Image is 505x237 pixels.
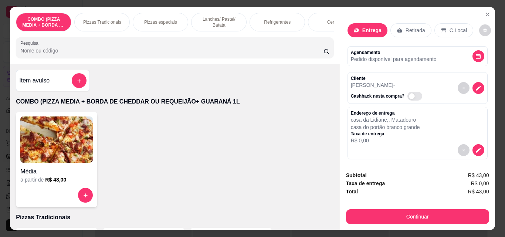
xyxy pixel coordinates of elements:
button: decrease-product-quantity [458,144,470,156]
span: R$ 0,00 [471,179,489,187]
p: Taxa de entrega [351,131,420,137]
p: Pizzas Tradicionais [83,19,121,25]
p: COMBO (PIZZA MEDIA + BORDA DE CHEDDAR OU REQUEIJÃO+ GUARANÁ 1L [22,16,65,28]
p: casa do portão branco grande [351,123,420,131]
p: COMBO (PIZZA MEDIA + BORDA DE CHEDDAR OU REQUEIJÃO+ GUARANÁ 1L [16,97,333,106]
p: Cliente [351,75,425,81]
button: decrease-product-quantity [472,144,484,156]
button: Continuar [346,209,489,224]
p: Retirada [406,27,425,34]
p: Cervejas [327,19,345,25]
input: Pesquisa [20,47,323,54]
button: Close [482,9,494,20]
p: casa da Lidiane , , Matadouro [351,116,420,123]
p: [PERSON_NAME] - [351,81,425,89]
p: Agendamento [351,50,437,55]
p: Pizzas Tradicionais [16,213,333,222]
p: Endereço de entrega [351,110,420,116]
p: Entrega [362,27,382,34]
p: Pedido disponível para agendamento [351,55,437,63]
button: increase-product-quantity [78,188,93,203]
h4: Média [20,167,93,176]
p: Pizzas especiais [144,19,177,25]
button: decrease-product-quantity [479,24,491,36]
span: R$ 43,00 [468,187,489,196]
div: a partir de [20,176,93,183]
p: Refrigerantes [264,19,291,25]
strong: Subtotal [346,172,367,178]
button: add-separate-item [72,73,87,88]
strong: Taxa de entrega [346,180,385,186]
p: C.Local [450,27,467,34]
button: decrease-product-quantity [458,82,470,94]
label: Pesquisa [20,40,41,46]
p: Lanches/ Pastel/ Batata [197,16,240,28]
strong: Total [346,189,358,194]
h6: R$ 48,00 [45,176,66,183]
p: R$ 0,00 [351,137,420,144]
p: Cashback nesta compra? [351,93,404,99]
label: Automatic updates [407,92,425,101]
button: decrease-product-quantity [472,50,484,62]
button: decrease-product-quantity [472,82,484,94]
span: R$ 43,00 [468,171,489,179]
img: product-image [20,116,93,163]
h4: Item avulso [19,76,50,85]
